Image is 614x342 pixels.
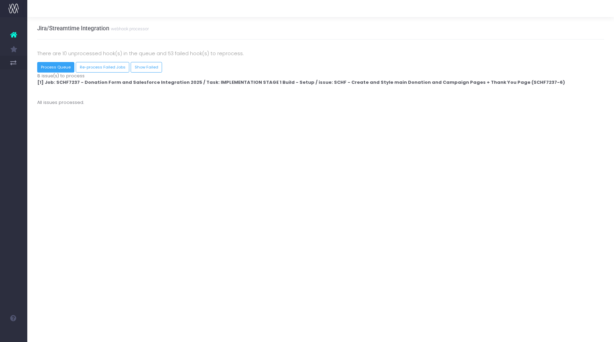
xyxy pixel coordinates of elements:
button: Process Queue [37,62,75,73]
h3: Jira/Streamtime Integration [37,25,149,32]
img: images/default_profile_image.png [9,328,19,339]
button: Re-process Failed Jobs [76,62,129,73]
strong: [1] Job: SCHF7237 - Donation Form and Salesforce Integration 2025 / Task: IMPLEMENTATION STAGE 1 ... [37,79,565,85]
p: There are 10 unprocessed hook(s) in the queue and 53 failed hook(s) to reprocess. [37,49,604,58]
div: 8 issue(s) to process All issues processed. [32,73,610,106]
a: Show Failed [131,62,162,73]
small: webhook processor [109,25,149,32]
